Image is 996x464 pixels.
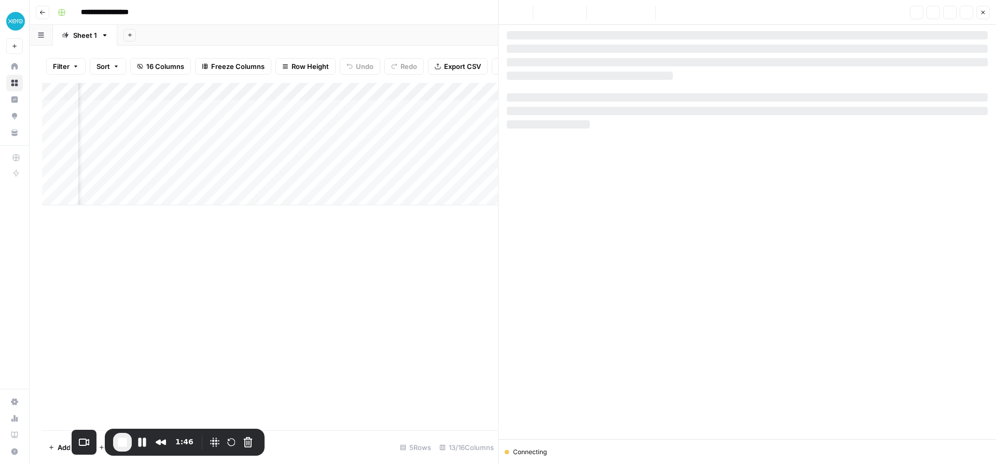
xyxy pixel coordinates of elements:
[435,439,498,456] div: 13/16 Columns
[6,410,23,427] a: Usage
[384,58,424,75] button: Redo
[505,447,990,457] div: Connecting
[275,58,336,75] button: Row Height
[396,439,435,456] div: 5 Rows
[42,439,92,456] button: Add Row
[53,25,117,46] a: Sheet 1
[73,30,97,40] div: Sheet 1
[6,108,23,124] a: Opportunities
[6,8,23,34] button: Workspace: XeroOps
[444,61,481,72] span: Export CSV
[46,58,86,75] button: Filter
[146,61,184,72] span: 16 Columns
[195,58,271,75] button: Freeze Columns
[340,58,380,75] button: Undo
[6,427,23,443] a: Learning Hub
[6,393,23,410] a: Settings
[6,91,23,108] a: Insights
[6,12,25,31] img: XeroOps Logo
[6,443,23,460] button: Help + Support
[400,61,417,72] span: Redo
[58,442,86,453] span: Add Row
[6,124,23,141] a: Your Data
[6,58,23,75] a: Home
[96,61,110,72] span: Sort
[428,58,488,75] button: Export CSV
[6,75,23,91] a: Browse
[211,61,265,72] span: Freeze Columns
[292,61,329,72] span: Row Height
[130,58,191,75] button: 16 Columns
[53,61,70,72] span: Filter
[90,58,126,75] button: Sort
[356,61,374,72] span: Undo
